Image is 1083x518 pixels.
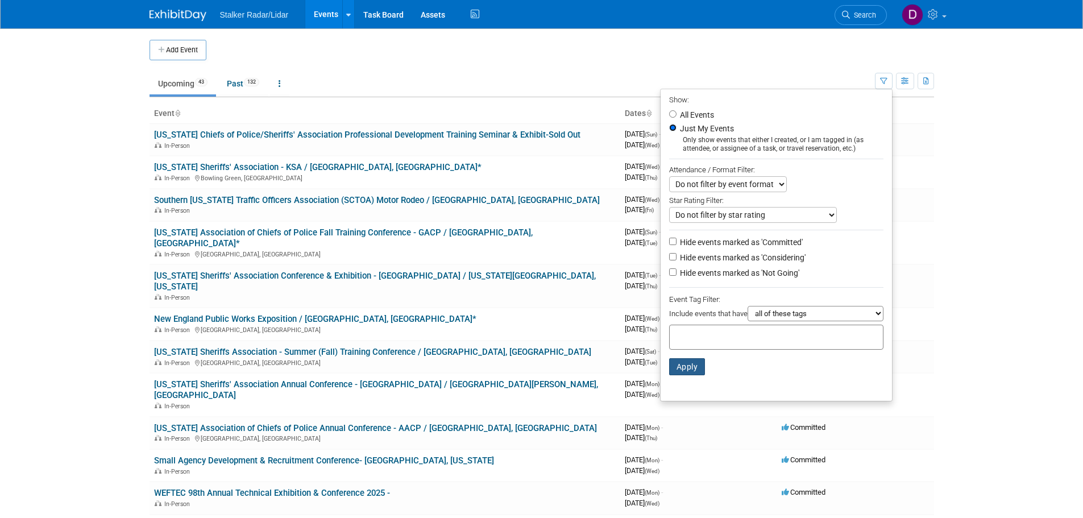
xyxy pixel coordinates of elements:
[645,392,659,398] span: (Wed)
[658,347,659,355] span: -
[645,207,654,213] span: (Fri)
[154,195,600,205] a: Southern [US_STATE] Traffic Officers Association (SCTOA) Motor Rodeo / [GEOGRAPHIC_DATA], [GEOGRA...
[625,455,663,464] span: [DATE]
[645,272,657,279] span: (Tue)
[645,164,659,170] span: (Wed)
[661,488,663,496] span: -
[678,123,734,134] label: Just My Events
[164,435,193,442] span: In-Person
[154,433,616,442] div: [GEOGRAPHIC_DATA], [GEOGRAPHIC_DATA]
[155,403,161,408] img: In-Person Event
[645,240,657,246] span: (Tue)
[645,316,659,322] span: (Wed)
[155,435,161,441] img: In-Person Event
[155,251,161,256] img: In-Person Event
[661,423,663,432] span: -
[154,314,476,324] a: New England Public Works Exposition / [GEOGRAPHIC_DATA], [GEOGRAPHIC_DATA]*
[164,175,193,182] span: In-Person
[155,175,161,180] img: In-Person Event
[659,227,661,236] span: -
[175,109,180,118] a: Sort by Event Name
[625,162,663,171] span: [DATE]
[155,326,161,332] img: In-Person Event
[645,500,659,507] span: (Wed)
[154,358,616,367] div: [GEOGRAPHIC_DATA], [GEOGRAPHIC_DATA]
[645,175,657,181] span: (Thu)
[195,78,208,86] span: 43
[620,104,777,123] th: Dates
[782,488,825,496] span: Committed
[625,173,657,181] span: [DATE]
[659,130,661,138] span: -
[218,73,268,94] a: Past132
[164,500,193,508] span: In-Person
[154,347,591,357] a: [US_STATE] Sheriffs Association - Summer (Fall) Training Conference / [GEOGRAPHIC_DATA], [GEOGRAP...
[782,423,825,432] span: Committed
[678,111,714,119] label: All Events
[669,306,883,325] div: Include events that have
[164,359,193,367] span: In-Person
[645,381,659,387] span: (Mon)
[154,162,482,172] a: [US_STATE] Sheriffs' Association - KSA / [GEOGRAPHIC_DATA], [GEOGRAPHIC_DATA]*
[669,192,883,207] div: Star Rating Filter:
[669,136,883,153] div: Only show events that either I created, or I am tagged in (as attendee, or assignee of a task, or...
[669,92,883,106] div: Show:
[154,423,597,433] a: [US_STATE] Association of Chiefs of Police Annual Conference - AACP / [GEOGRAPHIC_DATA], [GEOGRAP...
[645,457,659,463] span: (Mon)
[155,142,161,148] img: In-Person Event
[625,325,657,333] span: [DATE]
[164,142,193,150] span: In-Person
[164,403,193,410] span: In-Person
[835,5,887,25] a: Search
[154,271,596,292] a: [US_STATE] Sheriffs' Association Conference & Exhibition - [GEOGRAPHIC_DATA] / [US_STATE][GEOGRAP...
[625,314,663,322] span: [DATE]
[150,73,216,94] a: Upcoming43
[645,229,657,235] span: (Sun)
[645,197,659,203] span: (Wed)
[154,488,390,498] a: WEFTEC 98th Annual Technical Exhibition & Conference 2025 -
[625,499,659,507] span: [DATE]
[150,40,206,60] button: Add Event
[164,468,193,475] span: In-Person
[645,142,659,148] span: (Wed)
[625,205,654,214] span: [DATE]
[154,227,533,248] a: [US_STATE] Association of Chiefs of Police Fall Training Conference - GACP / [GEOGRAPHIC_DATA], [...
[625,195,663,204] span: [DATE]
[164,294,193,301] span: In-Person
[659,271,661,279] span: -
[155,500,161,506] img: In-Person Event
[154,379,598,400] a: [US_STATE] Sheriffs' Association Annual Conference - [GEOGRAPHIC_DATA] / [GEOGRAPHIC_DATA][PERSON...
[902,4,923,26] img: Don Horen
[625,227,661,236] span: [DATE]
[625,140,659,149] span: [DATE]
[645,283,657,289] span: (Thu)
[646,109,652,118] a: Sort by Start Date
[154,130,580,140] a: [US_STATE] Chiefs of Police/Sheriffs' Association Professional Development Training Seminar & Exh...
[625,423,663,432] span: [DATE]
[625,358,657,366] span: [DATE]
[625,466,659,475] span: [DATE]
[155,359,161,365] img: In-Person Event
[669,163,883,176] div: Attendance / Format Filter:
[220,10,289,19] span: Stalker Radar/Lidar
[155,468,161,474] img: In-Person Event
[645,425,659,431] span: (Mon)
[155,207,161,213] img: In-Person Event
[678,237,803,248] label: Hide events marked as 'Committed'
[782,455,825,464] span: Committed
[625,130,661,138] span: [DATE]
[625,238,657,247] span: [DATE]
[678,267,799,279] label: Hide events marked as 'Not Going'
[244,78,259,86] span: 132
[645,326,657,333] span: (Thu)
[625,347,659,355] span: [DATE]
[645,468,659,474] span: (Wed)
[154,249,616,258] div: [GEOGRAPHIC_DATA], [GEOGRAPHIC_DATA]
[155,294,161,300] img: In-Person Event
[669,293,883,306] div: Event Tag Filter:
[645,490,659,496] span: (Mon)
[164,207,193,214] span: In-Person
[625,433,657,442] span: [DATE]
[669,358,706,375] button: Apply
[154,325,616,334] div: [GEOGRAPHIC_DATA], [GEOGRAPHIC_DATA]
